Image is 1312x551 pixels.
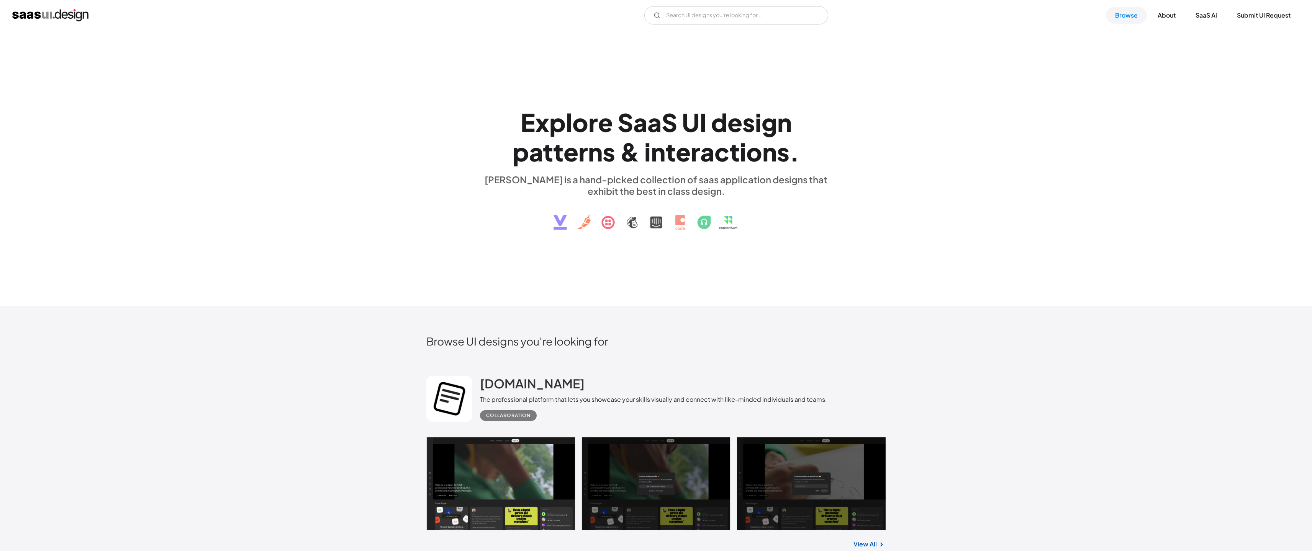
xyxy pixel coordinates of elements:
[1228,7,1300,24] a: Submit UI Request
[853,540,877,549] a: View All
[1186,7,1226,24] a: SaaS Ai
[644,6,828,24] input: Search UI designs you're looking for...
[480,174,832,197] div: [PERSON_NAME] is a hand-picked collection of saas application designs that exhibit the best in cl...
[480,376,585,391] h2: [DOMAIN_NAME]
[1148,7,1185,24] a: About
[426,334,886,348] h2: Browse UI designs you’re looking for
[540,197,772,236] img: text, icon, saas logo
[480,376,585,395] a: [DOMAIN_NAME]
[480,395,827,404] div: The professional platform that lets you showcase your skills visually and connect with like-minde...
[486,411,531,420] div: Collaboration
[1106,7,1147,24] a: Browse
[480,108,832,166] h1: Explore SaaS UI design patterns & interactions.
